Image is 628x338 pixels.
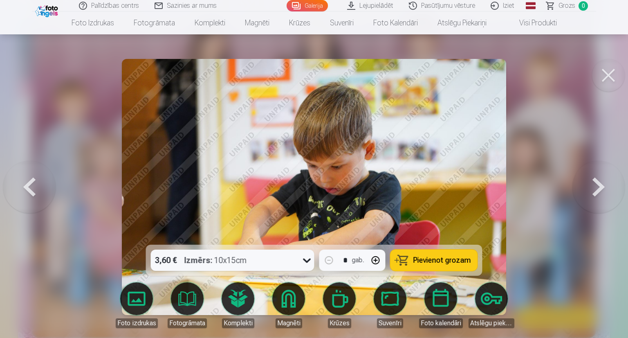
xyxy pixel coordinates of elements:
[279,11,320,34] a: Krūzes
[164,282,210,328] a: Fotogrāmata
[579,1,588,11] span: 0
[363,11,428,34] a: Foto kalendāri
[266,282,312,328] a: Magnēti
[235,11,279,34] a: Magnēti
[390,250,478,271] button: Pievienot grozam
[320,11,363,34] a: Suvenīri
[316,282,362,328] a: Krūzes
[124,11,185,34] a: Fotogrāmata
[419,318,463,328] div: Foto kalendāri
[184,255,213,266] strong: Izmērs :
[418,282,464,328] a: Foto kalendāri
[185,11,235,34] a: Komplekti
[116,318,158,328] div: Foto izdrukas
[428,11,496,34] a: Atslēgu piekariņi
[377,318,403,328] div: Suvenīri
[469,318,514,328] div: Atslēgu piekariņi
[62,11,124,34] a: Foto izdrukas
[328,318,351,328] div: Krūzes
[558,1,575,11] span: Grozs
[35,3,60,17] img: /fa1
[215,282,261,328] a: Komplekti
[276,318,302,328] div: Magnēti
[367,282,413,328] a: Suvenīri
[151,250,181,271] div: 3,60 €
[168,318,207,328] div: Fotogrāmata
[352,255,364,265] div: gab.
[469,282,514,328] a: Atslēgu piekariņi
[114,282,159,328] a: Foto izdrukas
[184,250,247,271] div: 10x15cm
[496,11,567,34] a: Visi produkti
[413,257,471,264] span: Pievienot grozam
[222,318,254,328] div: Komplekti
